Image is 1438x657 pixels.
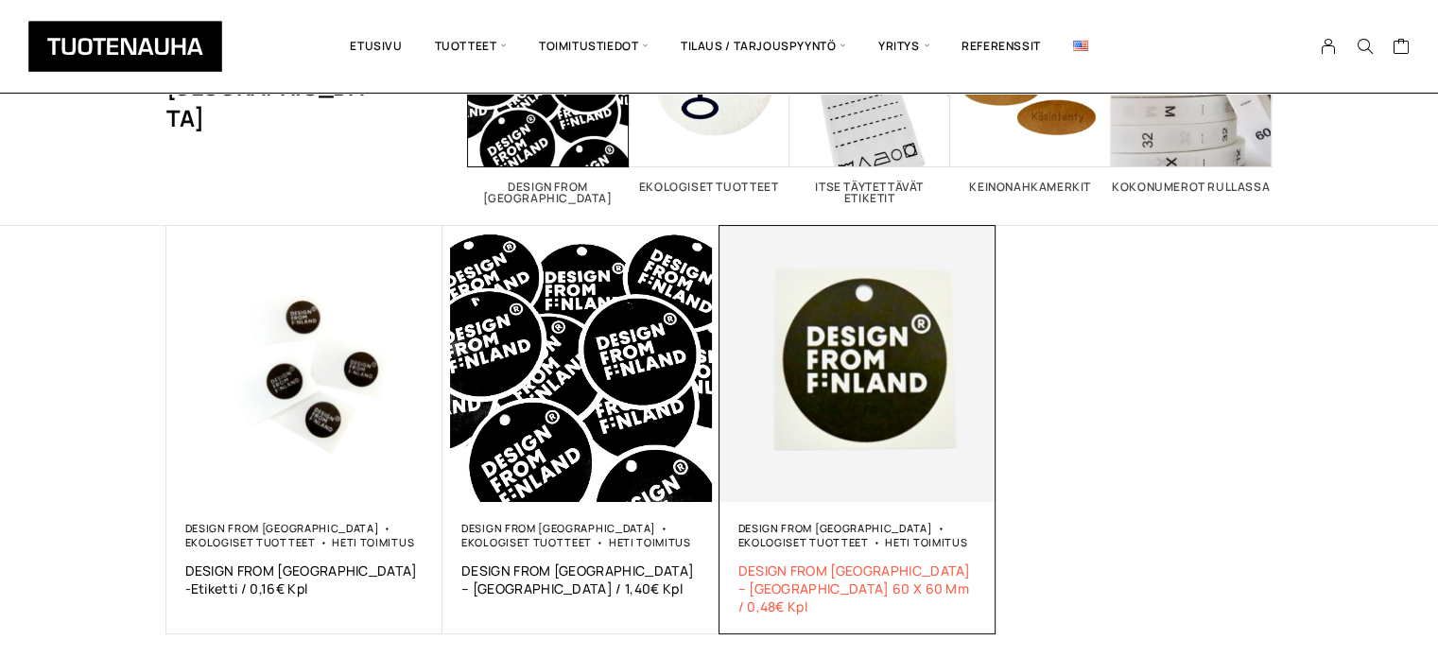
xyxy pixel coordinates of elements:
button: Search [1346,38,1382,55]
a: Design From [GEOGRAPHIC_DATA] [185,521,380,535]
h2: Ekologiset tuotteet [629,182,789,193]
span: Tilaus / Tarjouspyyntö [665,14,862,78]
a: Visit product category Design From Finland [468,7,629,204]
a: DESIGN FROM [GEOGRAPHIC_DATA] – [GEOGRAPHIC_DATA] / 1,40€ Kpl [461,562,701,597]
span: Tuotteet [419,14,523,78]
a: Cart [1392,37,1410,60]
img: Tuotenauha Oy [28,21,222,72]
a: Heti toimitus [885,535,967,549]
h2: Design From [GEOGRAPHIC_DATA] [468,182,629,204]
a: Visit product category Keinonahkamerkit [950,7,1111,193]
a: Visit product category Kokonumerot rullassa [1111,7,1272,193]
h2: Kokonumerot rullassa [1111,182,1272,193]
a: Design From [GEOGRAPHIC_DATA] [461,521,656,535]
img: English [1073,41,1088,51]
a: Ekologiset tuotteet [461,535,592,549]
a: Heti toimitus [609,535,691,549]
a: Design From [GEOGRAPHIC_DATA] [738,521,933,535]
span: Toimitustiedot [523,14,665,78]
a: DESIGN FROM [GEOGRAPHIC_DATA] – [GEOGRAPHIC_DATA] 60 X 60 Mm / 0,48€ Kpl [738,562,978,615]
a: Ekologiset tuotteet [185,535,316,549]
a: Heti toimitus [332,535,414,549]
span: Yritys [862,14,945,78]
a: Ekologiset tuotteet [738,535,869,549]
a: Visit product category Ekologiset tuotteet [629,7,789,193]
h2: Itse täytettävät etiketit [789,182,950,204]
a: Referenssit [945,14,1057,78]
a: DESIGN FROM [GEOGRAPHIC_DATA] -Etiketti / 0,16€ Kpl [185,562,424,597]
a: Visit product category Itse täytettävät etiketit [789,7,950,204]
h2: Keinonahkamerkit [950,182,1111,193]
a: Etusivu [334,14,418,78]
a: My Account [1310,38,1347,55]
